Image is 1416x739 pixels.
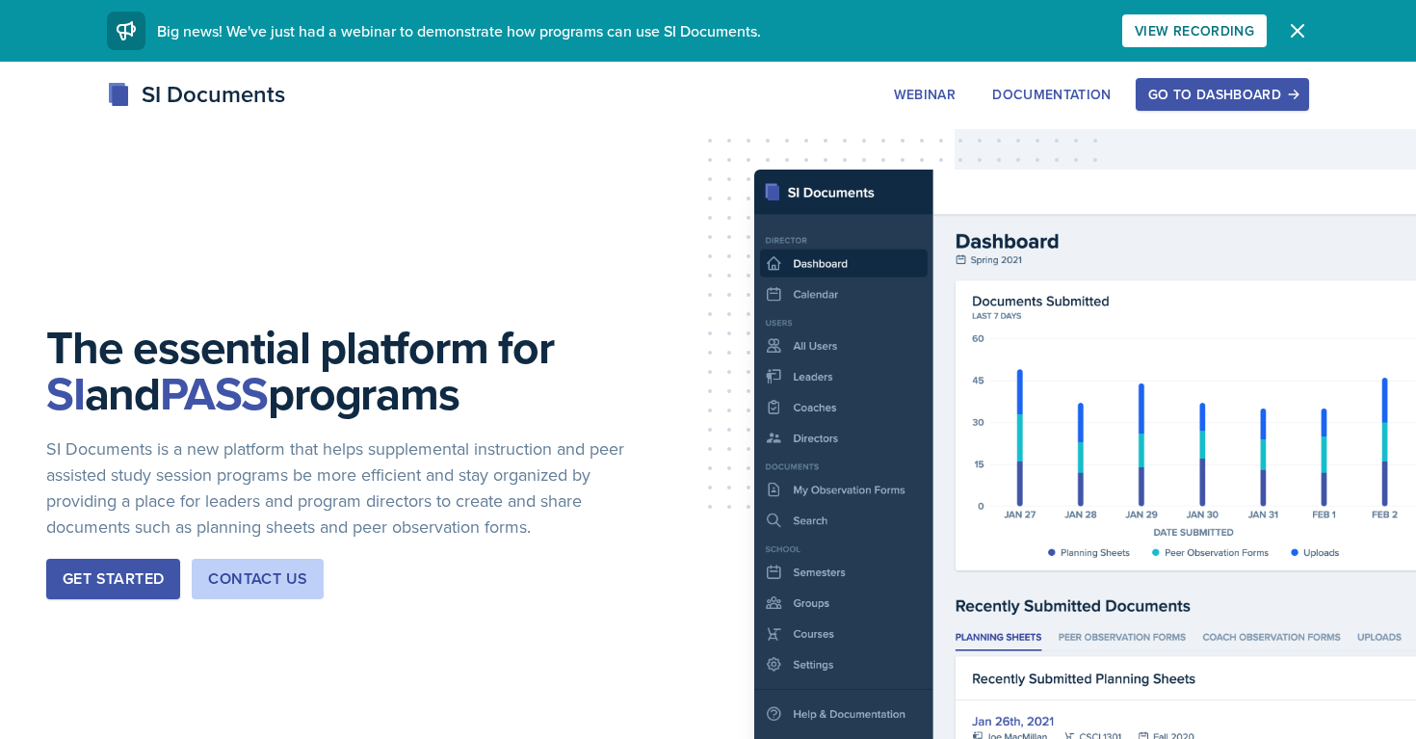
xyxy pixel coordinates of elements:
div: Go to Dashboard [1148,87,1297,102]
div: Webinar [894,87,956,102]
button: Webinar [881,78,968,111]
div: Contact Us [208,567,307,591]
button: Documentation [980,78,1124,111]
button: Get Started [46,559,180,599]
button: View Recording [1122,14,1267,47]
span: Big news! We've just had a webinar to demonstrate how programs can use SI Documents. [157,20,761,41]
div: Get Started [63,567,164,591]
button: Contact Us [192,559,324,599]
button: Go to Dashboard [1136,78,1309,111]
div: SI Documents [107,77,285,112]
div: Documentation [992,87,1112,102]
div: View Recording [1135,23,1254,39]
